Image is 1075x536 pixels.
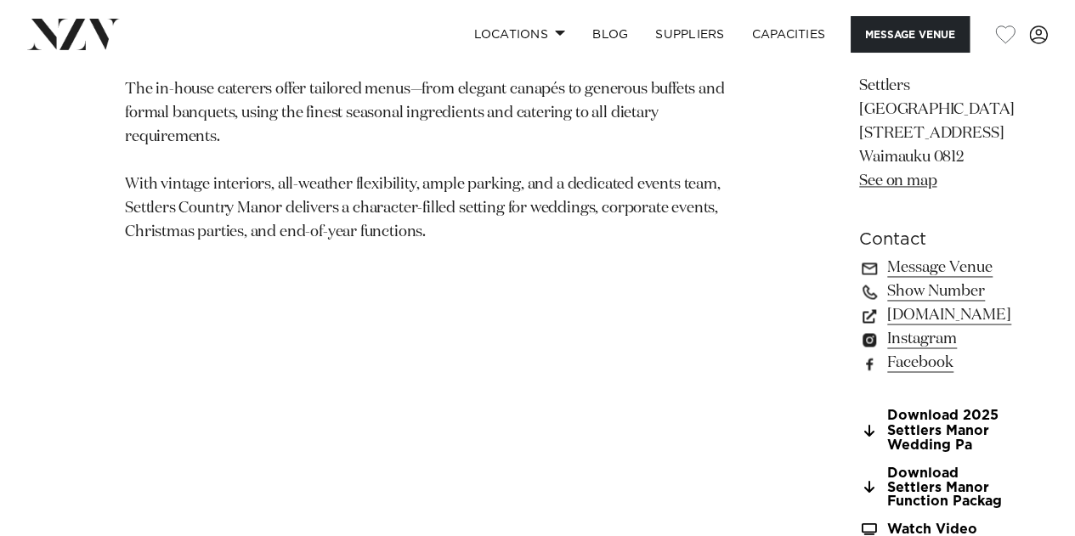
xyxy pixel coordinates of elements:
h6: Contact [859,227,1015,252]
a: See on map [859,173,936,189]
a: Show Number [859,279,1015,303]
a: Message Venue [859,256,1015,279]
a: Locations [460,16,579,53]
img: nzv-logo.png [27,19,120,49]
a: Instagram [859,327,1015,351]
a: Download Settlers Manor Function Packag [859,465,1015,508]
a: Download 2025 Settlers Manor Wedding Pa [859,409,1015,451]
a: Watch Video [859,522,1015,536]
a: Capacities [738,16,840,53]
a: SUPPLIERS [642,16,738,53]
a: [DOMAIN_NAME] [859,303,1015,327]
button: Message Venue [851,16,970,53]
a: Facebook [859,351,1015,375]
a: BLOG [579,16,642,53]
p: Settlers [GEOGRAPHIC_DATA] [STREET_ADDRESS] Waimauku 0812 [859,75,1015,193]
